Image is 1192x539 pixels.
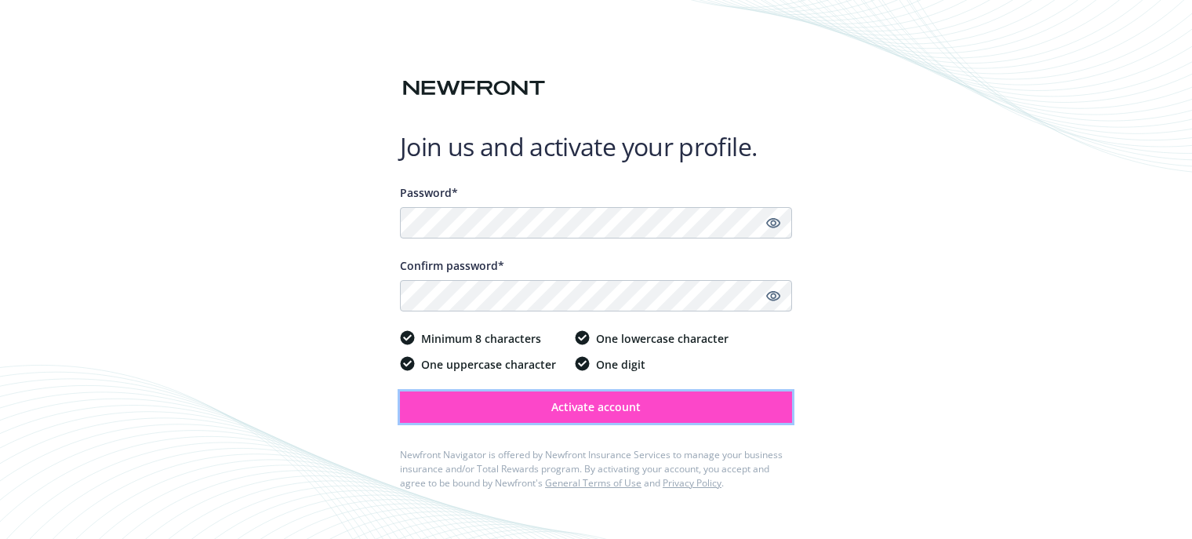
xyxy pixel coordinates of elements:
span: Password* [400,185,458,200]
span: One lowercase character [596,330,729,347]
img: Newfront logo [400,75,548,102]
input: Confirm your unique password... [400,280,792,311]
button: Activate account [400,392,792,423]
input: Enter a unique password... [400,207,792,239]
h1: Join us and activate your profile. [400,131,792,162]
a: General Terms of Use [545,476,641,490]
a: Show password [764,286,783,305]
span: One digit [596,356,645,373]
div: Newfront Navigator is offered by Newfront Insurance Services to manage your business insurance an... [400,448,792,490]
span: One uppercase character [421,356,556,373]
span: Minimum 8 characters [421,330,541,347]
span: Activate account [551,399,641,414]
a: Show password [764,213,783,232]
a: Privacy Policy [663,476,721,490]
span: Confirm password* [400,258,504,273]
